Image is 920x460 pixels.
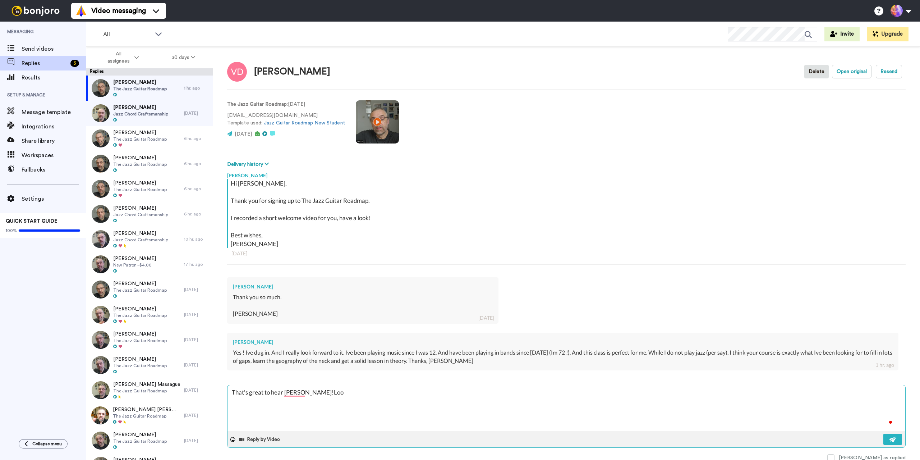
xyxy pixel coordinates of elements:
[22,59,68,68] span: Replies
[22,73,86,82] span: Results
[184,261,209,267] div: 17 hr. ago
[86,352,213,378] a: [PERSON_NAME]The Jazz Guitar Roadmap[DATE]
[113,187,167,192] span: The Jazz Guitar Roadmap
[254,67,330,77] div: [PERSON_NAME]
[92,205,110,223] img: a36b4d59-e647-495c-b34f-b23bf18ac444-thumb.jpg
[104,50,133,65] span: All assignees
[113,280,167,287] span: [PERSON_NAME]
[184,236,209,242] div: 10 hr. ago
[92,230,110,248] img: 6295ff2a-ea47-40c1-abdd-0c21c037e4a2-thumb.jpg
[92,155,110,173] img: 2765a6ae-213e-4967-abaa-c013fbd64c94-thumb.jpg
[22,195,86,203] span: Settings
[86,176,213,201] a: [PERSON_NAME]The Jazz Guitar Roadmap6 hr. ago
[155,51,212,64] button: 30 days
[22,165,86,174] span: Fallbacks
[113,161,167,167] span: The Jazz Guitar Roadmap
[113,331,167,338] span: [PERSON_NAME]
[86,68,213,76] div: Replies
[227,101,345,108] p: : [DATE]
[233,293,493,318] div: Thank you so much. [PERSON_NAME]
[264,120,345,126] a: Jazz Guitar Roadmap New Student
[113,205,168,212] span: [PERSON_NAME]
[19,439,68,448] button: Collapse menu
[804,65,829,78] button: Delete
[113,413,180,419] span: The Jazz Guitar Roadmap
[184,186,209,192] div: 6 hr. ago
[70,60,79,67] div: 3
[113,438,167,444] span: The Jazz Guitar Roadmap
[231,250,901,257] div: [DATE]
[86,327,213,352] a: [PERSON_NAME]The Jazz Guitar Roadmap[DATE]
[227,160,271,168] button: Delivery history
[113,136,167,142] span: The Jazz Guitar Roadmap
[113,287,167,293] span: The Jazz Guitar Roadmap
[113,388,180,394] span: The Jazz Guitar Roadmap
[876,65,902,78] button: Resend
[92,381,110,399] img: 7aba595a-56bb-46c7-8aef-2c12a3b0cbc8-thumb.jpg
[88,47,155,68] button: All assignees
[92,331,110,349] img: cf8d1b57-c822-45a4-a46b-d093a82c147a-thumb.jpg
[103,30,151,39] span: All
[184,85,209,91] div: 1 hr. ago
[86,403,213,428] a: [PERSON_NAME] [PERSON_NAME]The Jazz Guitar Roadmap[DATE]
[6,219,57,224] span: QUICK START GUIDE
[113,262,156,268] span: New Patron - $4.00
[113,363,167,369] span: The Jazz Guitar Roadmap
[6,228,17,233] span: 100%
[832,65,871,78] button: Open original
[113,305,167,313] span: [PERSON_NAME]
[113,230,168,237] span: [PERSON_NAME]
[86,126,213,151] a: [PERSON_NAME]The Jazz Guitar Roadmap6 hr. ago
[86,101,213,126] a: [PERSON_NAME]Jazz Chord Craftsmanship[DATE]
[184,438,209,443] div: [DATE]
[92,79,110,97] img: e5268d6c-1b6c-4c63-8e7a-7aefe419f042-thumb.jpg
[227,385,905,431] textarea: To enrich screen reader interactions, please activate Accessibility in Grammarly extension settings
[92,306,110,324] img: 68b62659-5806-425c-b491-dd58bd21d774-thumb.jpg
[91,6,146,16] span: Video messaging
[113,179,167,187] span: [PERSON_NAME]
[92,281,110,299] img: b07d766f-b73c-4b27-a056-b113ccdc1bf9-thumb.jpg
[22,45,86,53] span: Send videos
[9,6,63,16] img: bj-logo-header-white.svg
[22,151,86,160] span: Workspaces
[113,381,180,388] span: [PERSON_NAME] Massague
[92,104,110,122] img: 9934fd9d-9db8-4b28-a1d3-3ef1a2a7ec3c-thumb.jpg
[86,151,213,176] a: [PERSON_NAME]The Jazz Guitar Roadmap6 hr. ago
[113,431,167,438] span: [PERSON_NAME]
[86,428,213,453] a: [PERSON_NAME]The Jazz Guitar Roadmap[DATE]
[227,112,345,127] p: [EMAIL_ADDRESS][DOMAIN_NAME] Template used:
[86,302,213,327] a: [PERSON_NAME]The Jazz Guitar Roadmap[DATE]
[91,406,109,424] img: 6c4d630c-ddcb-4ef5-8dfd-7b0f0d013dd2-thumb.jpg
[113,86,167,92] span: The Jazz Guitar Roadmap
[113,129,167,136] span: [PERSON_NAME]
[227,62,247,82] img: Image of Vincent Day
[875,361,894,369] div: 1 hr. ago
[478,314,494,322] div: [DATE]
[86,252,213,277] a: [PERSON_NAME]New Patron - $4.0017 hr. ago
[113,111,168,117] span: Jazz Chord Craftsmanship
[184,211,209,217] div: 6 hr. ago
[184,362,209,368] div: [DATE]
[86,277,213,302] a: [PERSON_NAME]The Jazz Guitar Roadmap[DATE]
[184,110,209,116] div: [DATE]
[233,283,493,290] div: [PERSON_NAME]
[92,432,110,450] img: 1ef4a519-b0dc-4d7a-9624-3050b310e00c-thumb.jpg
[184,161,209,167] div: 6 hr. ago
[92,180,110,198] img: fd03449a-9bdf-4810-898b-e1d42d50d9b6-thumb.jpg
[113,237,168,243] span: Jazz Chord Craftsmanship
[184,312,209,318] div: [DATE]
[184,287,209,292] div: [DATE]
[22,122,86,131] span: Integrations
[184,337,209,343] div: [DATE]
[113,338,167,343] span: The Jazz Guitar Roadmap
[113,104,168,111] span: [PERSON_NAME]
[235,132,252,137] span: [DATE]
[22,108,86,117] span: Message template
[92,255,110,273] img: 5d5aa53e-5232-4eda-bfe8-75a3d6369ea6-thumb.jpg
[227,168,906,179] div: [PERSON_NAME]
[889,437,897,442] img: send-white.svg
[824,27,860,41] button: Invite
[113,212,168,218] span: Jazz Chord Craftsmanship
[22,137,86,145] span: Share library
